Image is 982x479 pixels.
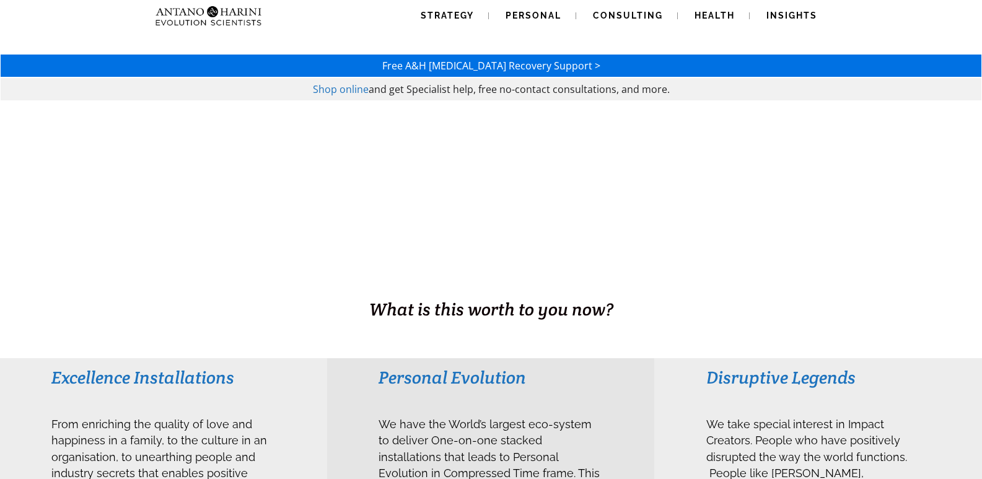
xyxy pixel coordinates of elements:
[382,59,600,73] a: Free A&H [MEDICAL_DATA] Recovery Support >
[593,11,663,20] span: Consulting
[1,271,981,297] h1: BUSINESS. HEALTH. Family. Legacy
[506,11,561,20] span: Personal
[695,11,735,20] span: Health
[369,298,613,320] span: What is this worth to you now?
[313,82,369,96] a: Shop online
[379,366,602,389] h3: Personal Evolution
[766,11,817,20] span: Insights
[369,82,670,96] span: and get Specialist help, free no-contact consultations, and more.
[421,11,474,20] span: Strategy
[51,366,275,389] h3: Excellence Installations
[706,366,930,389] h3: Disruptive Legends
